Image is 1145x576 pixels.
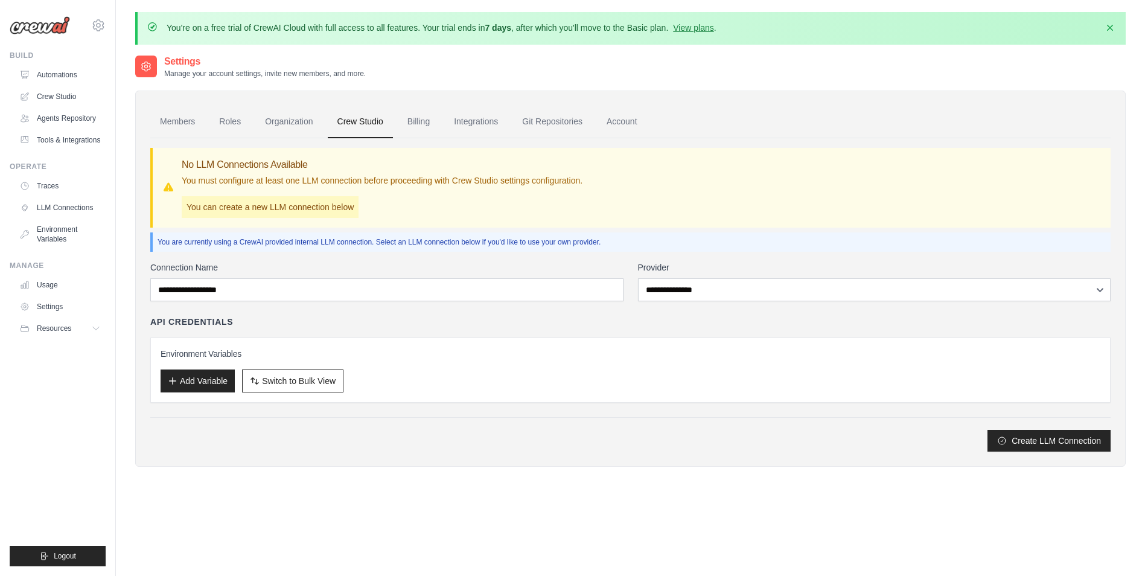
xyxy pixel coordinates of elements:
p: You can create a new LLM connection below [182,196,359,218]
div: Operate [10,162,106,171]
img: Logo [10,16,70,34]
span: Resources [37,324,71,333]
span: Switch to Bulk View [262,375,336,387]
h2: Settings [164,54,366,69]
a: Traces [14,176,106,196]
a: Members [150,106,205,138]
a: Tools & Integrations [14,130,106,150]
p: Manage your account settings, invite new members, and more. [164,69,366,78]
a: Crew Studio [14,87,106,106]
h3: Environment Variables [161,348,1100,360]
a: Organization [255,106,322,138]
a: Roles [209,106,250,138]
p: You're on a free trial of CrewAI Cloud with full access to all features. Your trial ends in , aft... [167,22,716,34]
a: Billing [398,106,439,138]
div: Manage [10,261,106,270]
button: Logout [10,546,106,566]
button: Add Variable [161,370,235,392]
div: Build [10,51,106,60]
h4: API Credentials [150,316,233,328]
label: Provider [638,261,1111,274]
a: Automations [14,65,106,85]
a: Account [597,106,647,138]
a: Usage [14,275,106,295]
span: Logout [54,551,76,561]
a: Settings [14,297,106,316]
p: You must configure at least one LLM connection before proceeding with Crew Studio settings config... [182,174,582,187]
a: Agents Repository [14,109,106,128]
a: Crew Studio [328,106,393,138]
label: Connection Name [150,261,624,274]
a: Integrations [444,106,508,138]
button: Switch to Bulk View [242,370,343,392]
h3: No LLM Connections Available [182,158,582,172]
strong: 7 days [485,23,511,33]
a: Environment Variables [14,220,106,249]
a: LLM Connections [14,198,106,217]
a: View plans [673,23,713,33]
p: You are currently using a CrewAI provided internal LLM connection. Select an LLM connection below... [158,237,1106,247]
button: Create LLM Connection [987,430,1111,452]
a: Git Repositories [512,106,592,138]
button: Resources [14,319,106,338]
